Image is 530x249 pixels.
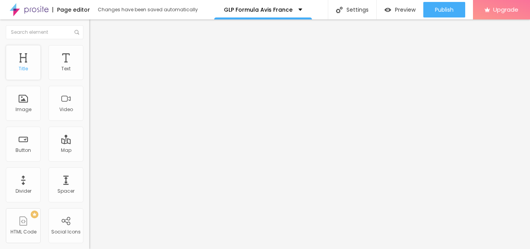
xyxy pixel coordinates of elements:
iframe: Editor [89,19,530,249]
img: Icone [336,7,343,13]
div: Button [16,148,31,153]
div: HTML Code [10,229,36,235]
div: Changes have been saved automatically [98,7,198,12]
button: Preview [377,2,423,17]
p: GLP Formula Avis France [224,7,293,12]
div: Image [16,107,31,112]
div: Video [59,107,73,112]
div: Spacer [57,188,74,194]
span: Publish [435,7,454,13]
img: view-1.svg [385,7,391,13]
div: Map [61,148,71,153]
div: Social Icons [51,229,81,235]
input: Search element [6,25,83,39]
span: Preview [395,7,416,13]
div: Page editor [52,7,90,12]
div: Divider [16,188,31,194]
div: Title [19,66,28,71]
img: Icone [74,30,79,35]
button: Publish [423,2,465,17]
div: Text [61,66,71,71]
span: Upgrade [493,6,518,13]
